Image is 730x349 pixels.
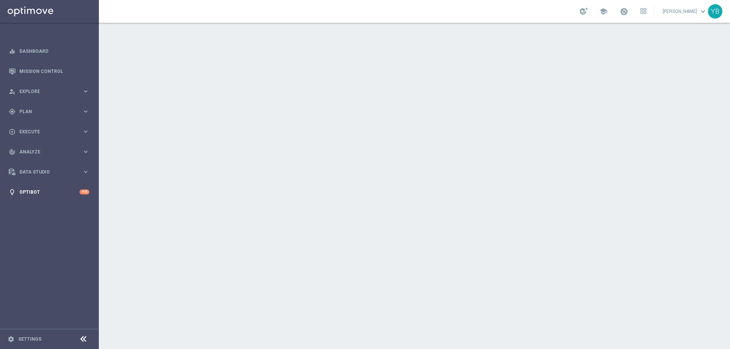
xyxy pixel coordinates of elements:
[82,108,89,115] i: keyboard_arrow_right
[82,148,89,155] i: keyboard_arrow_right
[9,88,16,95] i: person_search
[82,88,89,95] i: keyboard_arrow_right
[9,148,82,155] div: Analyze
[19,41,89,61] a: Dashboard
[9,61,89,81] div: Mission Control
[9,41,89,61] div: Dashboard
[699,7,707,16] span: keyboard_arrow_down
[9,108,16,115] i: gps_fixed
[8,68,90,74] button: Mission Control
[9,189,16,196] i: lightbulb
[82,128,89,135] i: keyboard_arrow_right
[19,170,82,174] span: Data Studio
[8,169,90,175] button: Data Studio keyboard_arrow_right
[8,109,90,115] button: gps_fixed Plan keyboard_arrow_right
[9,169,82,175] div: Data Studio
[8,189,90,195] button: lightbulb Optibot +10
[19,182,79,202] a: Optibot
[9,182,89,202] div: Optibot
[19,109,82,114] span: Plan
[9,148,16,155] i: track_changes
[599,7,608,16] span: school
[8,336,14,343] i: settings
[8,149,90,155] button: track_changes Analyze keyboard_arrow_right
[19,129,82,134] span: Execute
[662,6,708,17] a: [PERSON_NAME]keyboard_arrow_down
[8,88,90,95] button: person_search Explore keyboard_arrow_right
[82,168,89,175] i: keyboard_arrow_right
[18,337,41,341] a: Settings
[79,190,89,194] div: +10
[8,129,90,135] button: play_circle_outline Execute keyboard_arrow_right
[708,4,722,19] div: YB
[9,88,82,95] div: Explore
[9,48,16,55] i: equalizer
[19,89,82,94] span: Explore
[9,108,82,115] div: Plan
[9,128,82,135] div: Execute
[19,150,82,154] span: Analyze
[9,128,16,135] i: play_circle_outline
[19,61,89,81] a: Mission Control
[8,48,90,54] button: equalizer Dashboard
